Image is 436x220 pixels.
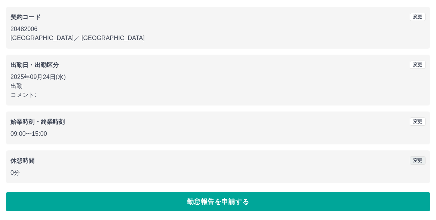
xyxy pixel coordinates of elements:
[410,156,426,165] button: 変更
[10,25,426,34] p: 20482006
[410,61,426,69] button: 変更
[10,129,426,138] p: 09:00 〜 15:00
[410,13,426,21] button: 変更
[10,62,59,68] b: 出勤日・出勤区分
[10,158,35,164] b: 休憩時間
[6,192,430,211] button: 勤怠報告を申請する
[410,117,426,126] button: 変更
[10,82,426,91] p: 出勤
[10,91,426,100] p: コメント:
[10,34,426,43] p: [GEOGRAPHIC_DATA] ／ [GEOGRAPHIC_DATA]
[10,119,65,125] b: 始業時刻・終業時刻
[10,168,426,177] p: 0分
[10,73,426,82] p: 2025年09月24日(水)
[10,14,41,20] b: 契約コード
